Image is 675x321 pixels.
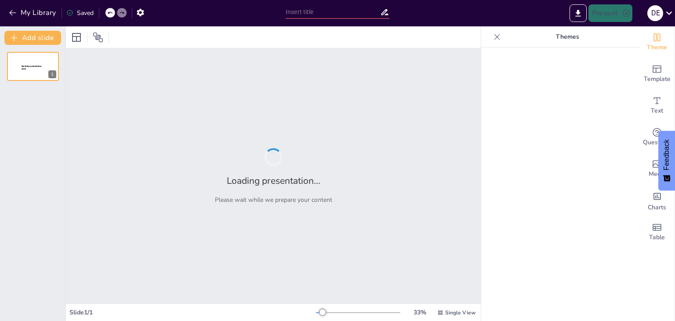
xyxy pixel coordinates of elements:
[22,65,42,70] span: Sendsteps presentation editor
[639,90,675,121] div: Add text boxes
[644,74,671,84] span: Template
[504,26,631,47] p: Themes
[227,175,320,187] h2: Loading presentation...
[66,9,94,17] div: Saved
[69,308,316,317] div: Slide 1 / 1
[649,233,665,242] span: Table
[33,55,44,65] button: Duplicate Slide
[639,121,675,153] div: Get real-time input from your audience
[48,70,56,78] div: 1
[658,131,675,190] button: Feedback - Show survey
[639,153,675,185] div: Add images, graphics, shapes or video
[639,26,675,58] div: Change the overall theme
[647,5,663,21] div: D E
[639,216,675,248] div: Add a table
[409,308,430,317] div: 33 %
[647,43,667,52] span: Theme
[7,52,59,81] div: 1
[46,55,56,65] button: Cannot delete last slide
[643,138,671,147] span: Questions
[647,4,663,22] button: D E
[588,4,632,22] button: Present
[639,185,675,216] div: Add charts and graphs
[648,203,666,212] span: Charts
[215,196,332,204] p: Please wait while we prepare your content
[570,4,587,22] button: Export to PowerPoint
[69,30,83,44] div: Layout
[663,139,671,170] span: Feedback
[4,31,61,45] button: Add slide
[649,169,666,179] span: Media
[93,32,103,43] span: Position
[286,6,380,18] input: Insert title
[445,309,475,316] span: Single View
[651,106,663,116] span: Text
[7,6,60,20] button: My Library
[639,58,675,90] div: Add ready made slides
